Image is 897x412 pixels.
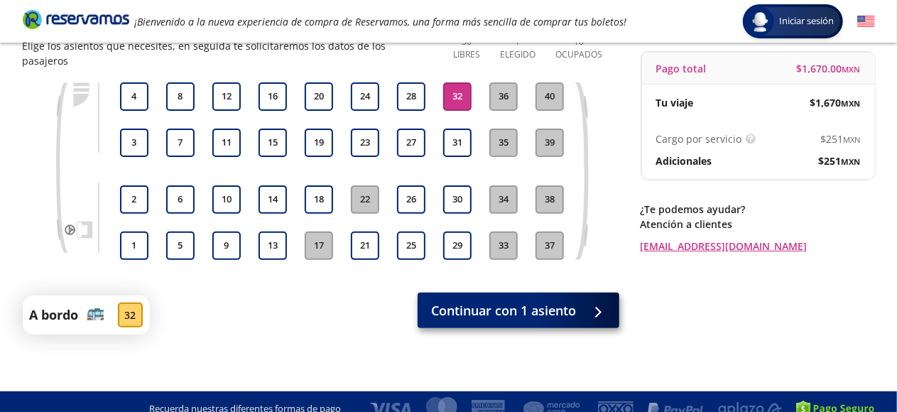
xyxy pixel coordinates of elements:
[489,232,518,260] button: 33
[656,153,712,168] p: Adicionales
[489,129,518,157] button: 35
[23,9,129,34] a: Brand Logo
[120,185,148,214] button: 2
[305,129,333,157] button: 19
[641,202,875,217] p: ¿Te podemos ayudar?
[536,232,564,260] button: 37
[443,129,472,157] button: 31
[550,36,609,61] p: 10 Ocupados
[259,185,287,214] button: 14
[166,232,195,260] button: 5
[774,14,840,28] span: Iniciar sesión
[536,185,564,214] button: 38
[305,82,333,111] button: 20
[259,232,287,260] button: 13
[536,82,564,111] button: 40
[489,82,518,111] button: 36
[810,95,861,110] span: $ 1,670
[397,82,425,111] button: 28
[656,61,707,76] p: Pago total
[351,185,379,214] button: 22
[135,15,627,28] em: ¡Bienvenido a la nueva experiencia de compra de Reservamos, una forma más sencilla de comprar tus...
[397,129,425,157] button: 27
[120,232,148,260] button: 1
[120,82,148,111] button: 4
[443,185,472,214] button: 30
[821,131,861,146] span: $ 251
[819,153,861,168] span: $ 251
[432,301,577,320] span: Continuar con 1 asiento
[844,134,861,145] small: MXN
[397,232,425,260] button: 25
[259,129,287,157] button: 15
[536,129,564,157] button: 39
[489,185,518,214] button: 34
[166,129,195,157] button: 7
[656,131,742,146] p: Cargo por servicio
[857,13,875,31] button: English
[166,82,195,111] button: 8
[641,217,875,232] p: Atención a clientes
[118,303,143,327] div: 32
[120,129,148,157] button: 3
[418,293,619,328] button: Continuar con 1 asiento
[641,239,875,254] a: [EMAIL_ADDRESS][DOMAIN_NAME]
[351,232,379,260] button: 21
[797,61,861,76] span: $ 1,670.00
[351,82,379,111] button: 24
[397,185,425,214] button: 26
[842,98,861,109] small: MXN
[305,232,333,260] button: 17
[351,129,379,157] button: 23
[305,185,333,214] button: 18
[259,82,287,111] button: 16
[842,64,861,75] small: MXN
[23,9,129,30] i: Brand Logo
[443,82,472,111] button: 32
[23,38,433,68] p: Elige los asientos que necesites, en seguida te solicitaremos los datos de los pasajeros
[443,232,472,260] button: 29
[496,36,539,61] p: 1 Elegido
[212,82,241,111] button: 12
[212,129,241,157] button: 11
[30,305,79,325] p: A bordo
[212,232,241,260] button: 9
[842,156,861,167] small: MXN
[212,185,241,214] button: 10
[166,185,195,214] button: 6
[656,95,694,110] p: Tu viaje
[447,36,486,61] p: 30 Libres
